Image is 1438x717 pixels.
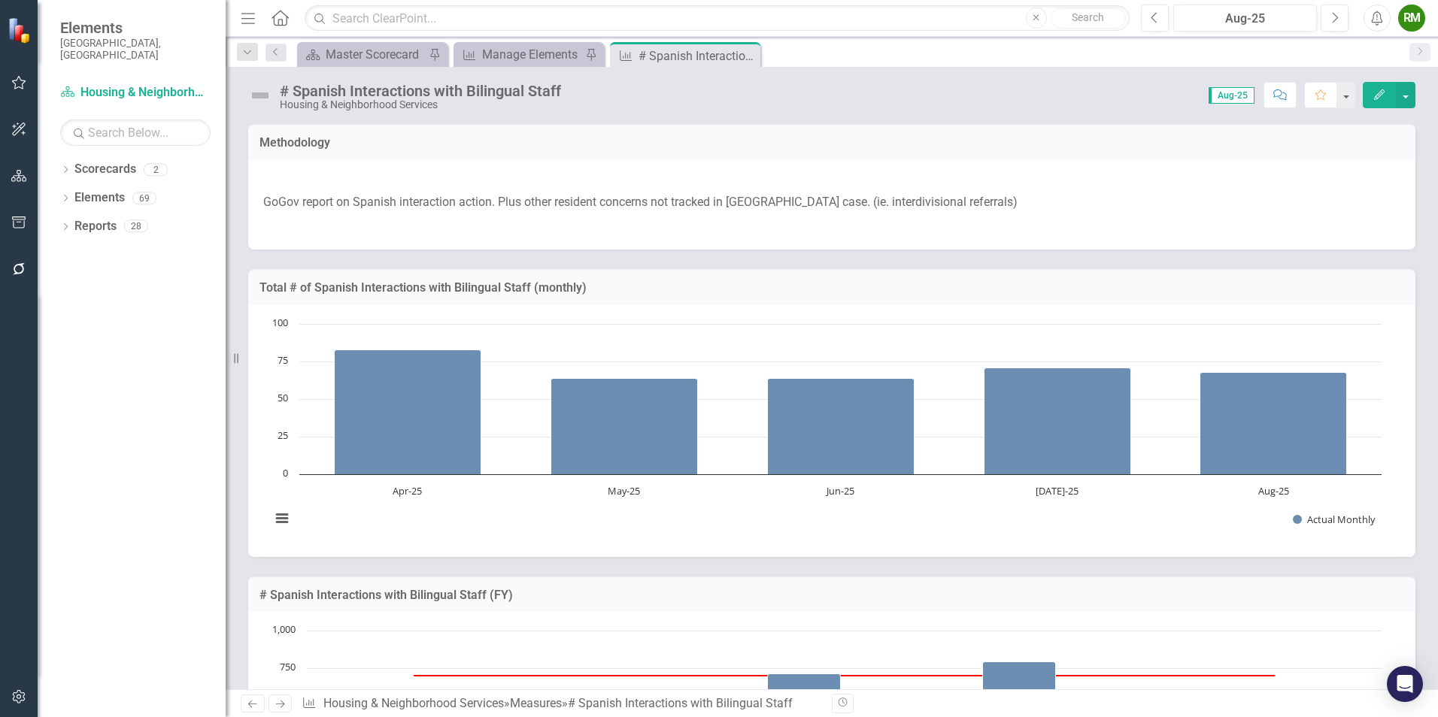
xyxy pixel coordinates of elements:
[280,99,561,110] div: Housing & Neighborhood Services
[60,37,211,62] small: [GEOGRAPHIC_DATA], [GEOGRAPHIC_DATA]
[768,378,915,474] path: Jun-25, 64. Actual Monthly.
[132,192,156,204] div: 69
[302,695,821,712] div: » »
[1179,10,1312,28] div: Aug-25
[301,45,425,64] a: Master Scorecard
[551,378,698,474] path: May-25, 64. Actual Monthly.
[8,17,34,44] img: ClearPoint Strategy
[457,45,581,64] a: Manage Elements
[323,696,504,710] a: Housing & Neighborhood Services
[639,47,757,65] div: # Spanish Interactions with Bilingual Staff
[278,428,288,442] text: 25
[272,508,293,529] button: View chart menu, Chart
[259,281,1404,295] h3: Total # of Spanish Interactions with Bilingual Staff (monthly)
[60,120,211,146] input: Search Below...
[1200,372,1347,474] path: Aug-25, 68. Actual Monthly.
[259,588,1404,602] h3: # Spanish Interactions with Bilingual Staff (FY)
[263,316,1400,542] div: Chart. Highcharts interactive chart.
[144,163,168,176] div: 2
[1036,484,1078,498] text: [DATE]-25
[1072,11,1104,23] span: Search
[1293,513,1375,526] button: Show Actual Monthly
[60,84,211,101] a: Housing & Neighborhood Services
[272,316,288,329] text: 100
[278,353,288,367] text: 75
[1398,5,1425,32] button: RM
[984,368,1131,474] path: Jul-25, 71. Actual Monthly.
[608,484,640,498] text: May-25
[482,45,581,64] div: Manage Elements
[825,484,854,498] text: Jun-25
[124,220,148,233] div: 28
[259,136,1404,150] h3: Methodology
[510,696,562,710] a: Measures
[335,349,481,474] path: Apr-25, 83. Actual Monthly.
[278,391,288,404] text: 50
[1209,87,1254,104] span: Aug-25
[1387,666,1423,702] div: Open Intercom Messenger
[1258,484,1289,498] text: Aug-25
[393,484,422,498] text: Apr-25
[280,660,296,673] text: 750
[1051,8,1126,29] button: Search
[272,622,296,636] text: 1,000
[283,466,288,480] text: 0
[305,5,1130,32] input: Search ClearPoint...
[248,83,272,107] img: Not Defined
[411,673,1278,679] g: Target, series 2 of 3. Line with 5 data points.
[280,83,561,99] div: # Spanish Interactions with Bilingual Staff
[1173,5,1317,32] button: Aug-25
[74,218,117,235] a: Reports
[263,191,1400,214] p: GoGov report on Spanish interaction action. Plus other resident concerns not tracked in [GEOGRAPH...
[568,696,793,710] div: # Spanish Interactions with Bilingual Staff
[74,189,125,207] a: Elements
[60,19,211,37] span: Elements
[326,45,425,64] div: Master Scorecard
[74,161,136,178] a: Scorecards
[263,316,1389,542] svg: Interactive chart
